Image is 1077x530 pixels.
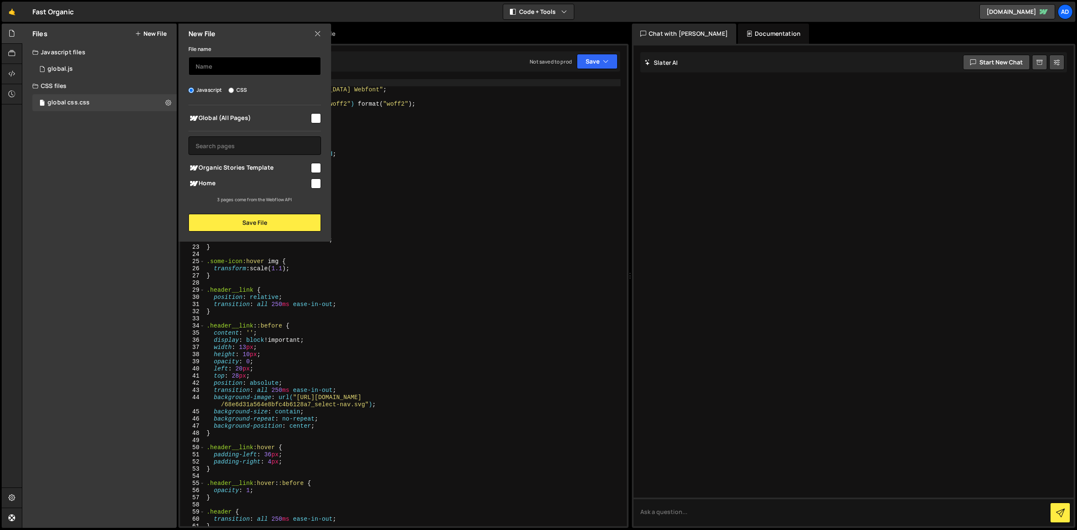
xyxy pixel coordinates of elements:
input: Search pages [188,136,321,155]
div: global css.css [48,99,90,107]
input: Name [188,57,321,75]
div: 45 [180,408,205,415]
div: 54 [180,473,205,480]
div: 53 [180,466,205,473]
span: Home [188,178,310,189]
div: 34 [180,322,205,330]
div: 29 [180,287,205,294]
span: Global (All Pages) [188,113,310,123]
div: global.js [48,65,73,73]
div: Javascript files [22,44,177,61]
div: 58 [180,501,205,509]
div: 33 [180,315,205,322]
div: Documentation [738,24,809,44]
div: 47 [180,423,205,430]
span: Organic Stories Template [188,163,310,173]
div: 28 [180,280,205,287]
div: 30 [180,294,205,301]
div: 52 [180,458,205,466]
div: 61 [180,523,205,530]
div: 51 [180,451,205,458]
div: 38 [180,351,205,358]
button: Save [577,54,618,69]
div: 50 [180,444,205,451]
div: 17318/48055.js [32,61,177,77]
div: 31 [180,301,205,308]
div: CSS files [22,77,177,94]
div: 25 [180,258,205,265]
div: Not saved to prod [530,58,572,65]
div: 46 [180,415,205,423]
h2: Slater AI [645,59,678,67]
div: 49 [180,437,205,444]
label: File name [188,45,211,53]
div: 56 [180,487,205,494]
small: 3 pages come from the Webflow API [217,197,292,202]
div: 42 [180,380,205,387]
div: 27 [180,272,205,280]
div: 43 [180,387,205,394]
a: ad [1058,4,1073,19]
button: Save File [188,214,321,232]
div: 40 [180,365,205,373]
button: Start new chat [963,55,1030,70]
button: New File [135,30,167,37]
a: [DOMAIN_NAME] [979,4,1055,19]
a: 🤙 [2,2,22,22]
input: Javascript [188,88,194,93]
div: 57 [180,494,205,501]
div: 36 [180,337,205,344]
label: Javascript [188,86,222,94]
div: 60 [180,516,205,523]
div: 26 [180,265,205,272]
div: 55 [180,480,205,487]
div: 41 [180,373,205,380]
div: 24 [180,251,205,258]
button: Code + Tools [503,4,574,19]
div: 37 [180,344,205,351]
div: Fast Organic [32,7,74,17]
label: CSS [228,86,247,94]
div: Chat with [PERSON_NAME] [632,24,736,44]
div: 48 [180,430,205,437]
div: 32 [180,308,205,315]
h2: New File [188,29,215,38]
div: 35 [180,330,205,337]
div: 39 [180,358,205,365]
input: CSS [228,88,234,93]
div: 44 [180,394,205,408]
div: 17318/48054.css [32,94,177,111]
div: 59 [180,509,205,516]
div: 23 [180,244,205,251]
h2: Files [32,29,48,38]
